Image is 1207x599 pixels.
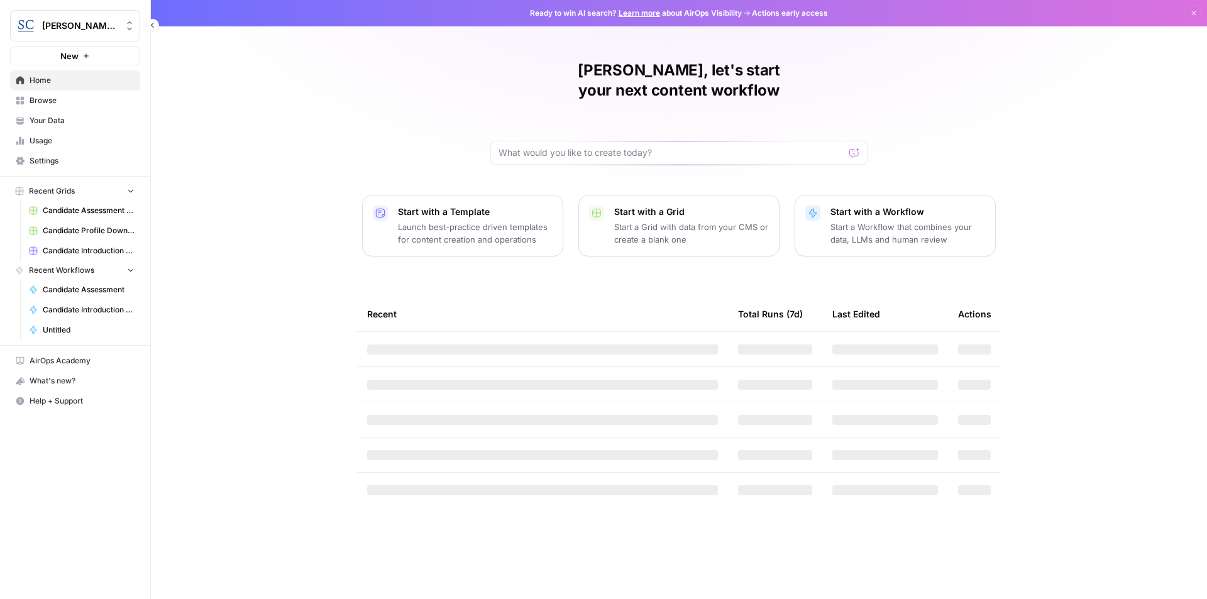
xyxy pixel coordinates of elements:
span: Help + Support [30,395,135,407]
div: What's new? [11,371,140,390]
span: Browse [30,95,135,106]
a: Candidate Assessment Download Sheet [23,201,140,221]
a: Candidate Introduction Download Sheet [23,241,140,261]
span: Actions early access [752,8,828,19]
a: Settings [10,151,140,171]
h1: [PERSON_NAME], let's start your next content workflow [490,60,868,101]
p: Start with a Workflow [830,206,985,218]
span: Recent Workflows [29,265,94,276]
a: Candidate Introduction and Profile [23,300,140,320]
a: Usage [10,131,140,151]
span: Untitled [43,324,135,336]
span: Usage [30,135,135,146]
span: Recent Grids [29,185,75,197]
span: Candidate Introduction and Profile [43,304,135,316]
img: Stanton Chase Nashville Logo [14,14,37,37]
span: Candidate Profile Download Sheet [43,225,135,236]
span: Settings [30,155,135,167]
p: Start a Workflow that combines your data, LLMs and human review [830,221,985,246]
span: Home [30,75,135,86]
div: Total Runs (7d) [738,297,803,331]
button: Start with a WorkflowStart a Workflow that combines your data, LLMs and human review [795,195,996,256]
p: Start a Grid with data from your CMS or create a blank one [614,221,769,246]
a: Candidate Profile Download Sheet [23,221,140,241]
button: Start with a GridStart a Grid with data from your CMS or create a blank one [578,195,780,256]
button: Recent Workflows [10,261,140,280]
a: Your Data [10,111,140,131]
span: Ready to win AI search? about AirOps Visibility [530,8,742,19]
span: New [60,50,79,62]
span: [PERSON_NAME] [GEOGRAPHIC_DATA] [42,19,118,32]
input: What would you like to create today? [499,146,844,159]
button: New [10,47,140,65]
button: Recent Grids [10,182,140,201]
div: Last Edited [832,297,880,331]
span: Candidate Assessment [43,284,135,295]
span: Your Data [30,115,135,126]
p: Start with a Grid [614,206,769,218]
span: Candidate Assessment Download Sheet [43,205,135,216]
a: Candidate Assessment [23,280,140,300]
a: Browse [10,91,140,111]
p: Launch best-practice driven templates for content creation and operations [398,221,553,246]
button: What's new? [10,371,140,391]
span: Candidate Introduction Download Sheet [43,245,135,256]
div: Actions [958,297,991,331]
p: Start with a Template [398,206,553,218]
a: Untitled [23,320,140,340]
div: Recent [367,297,718,331]
a: AirOps Academy [10,351,140,371]
button: Workspace: Stanton Chase Nashville [10,10,140,41]
button: Start with a TemplateLaunch best-practice driven templates for content creation and operations [362,195,563,256]
span: AirOps Academy [30,355,135,366]
button: Help + Support [10,391,140,411]
a: Home [10,70,140,91]
a: Learn more [619,8,660,18]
